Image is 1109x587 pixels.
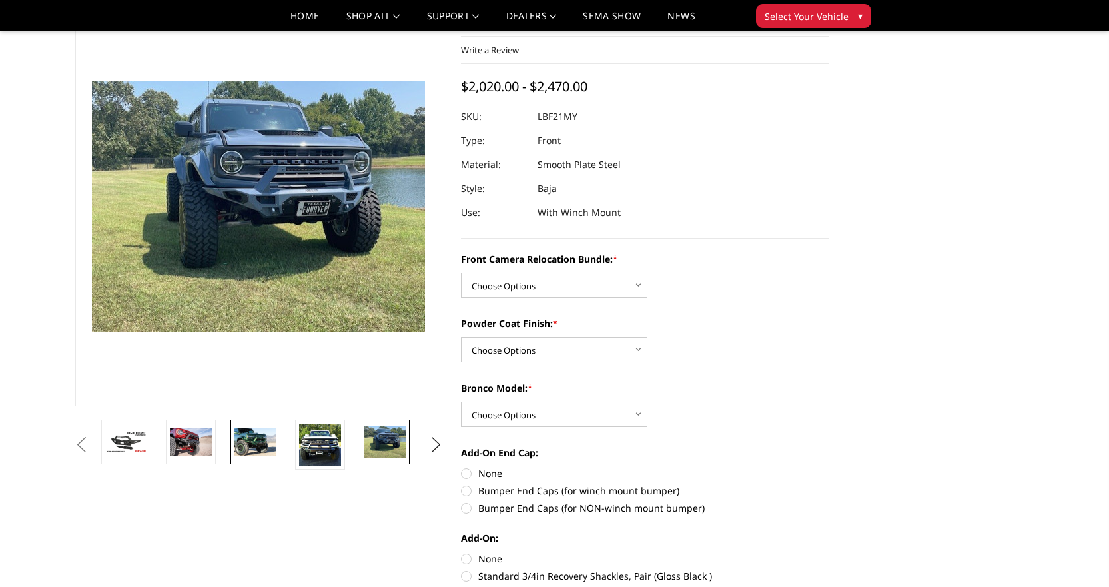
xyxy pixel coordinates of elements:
label: Bumper End Caps (for winch mount bumper) [461,484,829,498]
dt: Material: [461,153,528,177]
a: Bodyguard Ford Bronco [75,7,443,406]
span: Select Your Vehicle [765,9,849,23]
button: Select Your Vehicle [756,4,871,28]
img: Bronco Baja Front (winch mount) [170,428,212,456]
label: None [461,466,829,480]
a: News [667,11,695,31]
dt: SKU: [461,105,528,129]
dt: Style: [461,177,528,201]
dt: Use: [461,201,528,225]
dd: With Winch Mount [538,201,621,225]
label: Add-On End Cap: [461,446,829,460]
a: shop all [346,11,400,31]
dt: Type: [461,129,528,153]
dd: Front [538,129,561,153]
span: ▾ [858,9,863,23]
img: Bronco Baja Front (winch mount) [364,426,406,458]
a: SEMA Show [583,11,641,31]
a: Support [427,11,480,31]
a: Home [290,11,319,31]
label: Add-On: [461,531,829,545]
dd: LBF21MY [538,105,577,129]
label: None [461,552,829,566]
label: Bumper End Caps (for NON-winch mount bumper) [461,501,829,515]
label: Powder Coat Finish: [461,316,829,330]
dd: Baja [538,177,557,201]
label: Standard 3/4in Recovery Shackles, Pair (Gloss Black ) [461,569,829,583]
img: Bronco Baja Front (winch mount) [234,428,276,456]
a: Write a Review [461,44,519,56]
label: Front Camera Relocation Bundle: [461,252,829,266]
span: $2,020.00 - $2,470.00 [461,77,587,95]
img: Bodyguard Ford Bronco [105,430,147,454]
img: Bronco Baja Front (winch mount) [299,424,341,466]
dd: Smooth Plate Steel [538,153,621,177]
button: Next [426,435,446,455]
button: Previous [72,435,92,455]
a: Dealers [506,11,557,31]
label: Bronco Model: [461,381,829,395]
